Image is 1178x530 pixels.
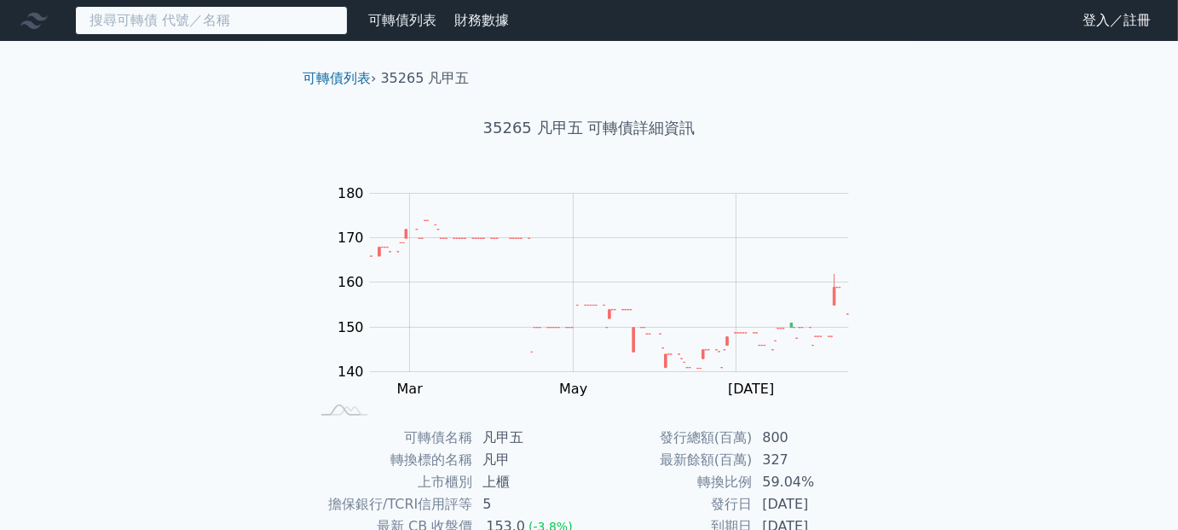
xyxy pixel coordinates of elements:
[559,381,587,397] tspan: May
[752,427,869,449] td: 800
[752,471,869,493] td: 59.04%
[1093,448,1178,530] iframe: Chat Widget
[338,230,364,246] tspan: 170
[1069,7,1164,34] a: 登入／註冊
[289,116,889,140] h1: 35265 凡甲五 可轉債詳細資訊
[472,493,589,515] td: 5
[589,449,752,471] td: 最新餘額(百萬)
[303,70,371,86] a: 可轉債列表
[329,185,875,397] g: Chart
[309,471,472,493] td: 上市櫃別
[368,12,436,28] a: 可轉債列表
[381,68,470,89] li: 35265 凡甲五
[589,427,752,449] td: 發行總額(百萬)
[472,427,589,449] td: 凡甲五
[303,68,376,89] li: ›
[309,427,472,449] td: 可轉債名稱
[472,449,589,471] td: 凡甲
[338,274,364,290] tspan: 160
[589,493,752,515] td: 發行日
[454,12,509,28] a: 財務數據
[338,319,364,335] tspan: 150
[309,449,472,471] td: 轉換標的名稱
[75,6,348,35] input: 搜尋可轉債 代號／名稱
[752,449,869,471] td: 327
[397,381,424,397] tspan: Mar
[338,364,364,380] tspan: 140
[589,471,752,493] td: 轉換比例
[472,471,589,493] td: 上櫃
[752,493,869,515] td: [DATE]
[338,185,364,201] tspan: 180
[309,493,472,515] td: 擔保銀行/TCRI信用評等
[728,381,774,397] tspan: [DATE]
